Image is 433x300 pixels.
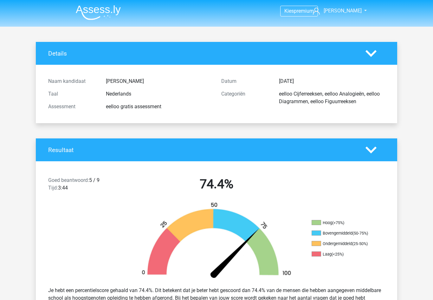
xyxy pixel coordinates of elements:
div: Naam kandidaat [43,77,101,85]
div: (50-75%) [352,231,368,236]
div: eelloo Cijferreeksen, eelloo Analogieën, eelloo Diagrammen, eelloo Figuurreeksen [274,90,390,105]
span: premium [294,8,314,14]
li: Hoog [312,220,375,226]
li: Laag [312,251,375,257]
a: Kiespremium [281,7,318,15]
div: Nederlands [101,90,217,98]
div: [DATE] [274,77,390,85]
img: 74.2161dc2803b4.png [131,202,302,282]
h4: Resultaat [48,146,356,154]
div: 5 / 9 3:44 [43,177,130,194]
span: [PERSON_NAME] [324,8,362,14]
div: Categoriën [217,90,274,105]
li: Ondergemiddeld [312,241,375,247]
span: Tijd: [48,185,58,191]
h2: 74.4% [135,177,298,192]
div: (>75%) [332,220,344,225]
a: [PERSON_NAME] [310,7,362,15]
div: [PERSON_NAME] [101,77,217,85]
li: Bovengemiddeld [312,230,375,236]
div: (<25%) [332,252,344,257]
span: Goed beantwoord: [48,177,89,183]
div: Datum [217,77,274,85]
div: Taal [43,90,101,98]
div: Assessment [43,103,101,110]
span: Kies [284,8,294,14]
h4: Details [48,50,356,57]
div: eelloo gratis assessment [101,103,217,110]
img: Assessly [76,5,121,20]
div: (25-50%) [352,241,368,246]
